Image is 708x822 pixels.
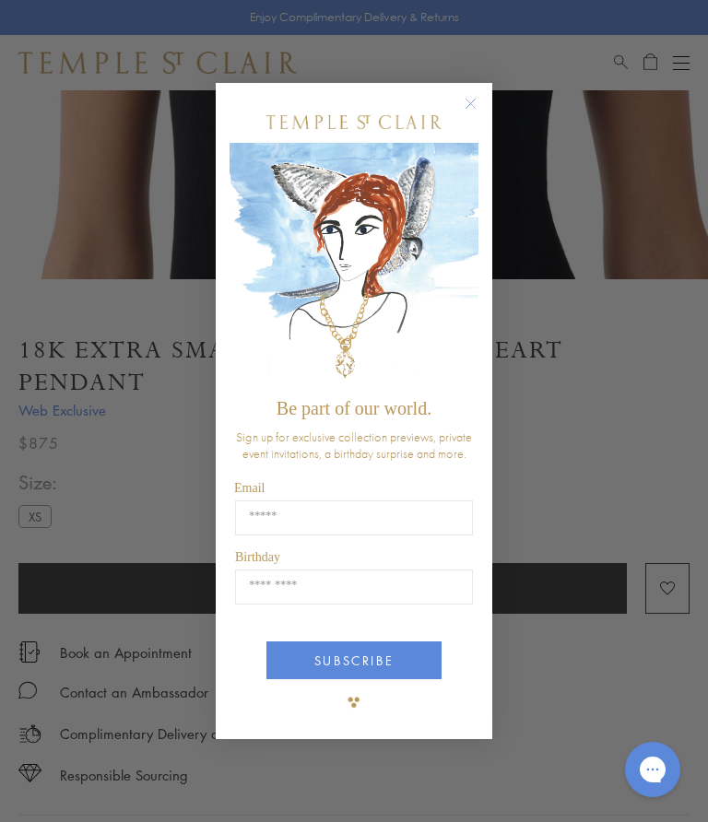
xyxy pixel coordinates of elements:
img: Temple St. Clair [266,115,442,129]
span: Sign up for exclusive collection previews, private event invitations, a birthday surprise and more. [236,429,472,462]
span: Email [234,481,265,495]
span: Birthday [235,550,280,564]
img: c4a9eb12-d91a-4d4a-8ee0-386386f4f338.jpeg [230,143,478,389]
button: Close dialog [468,101,491,124]
span: Be part of our world. [277,398,431,418]
iframe: Gorgias live chat messenger [616,735,690,804]
img: TSC [336,684,372,721]
button: SUBSCRIBE [266,641,442,679]
input: Email [235,500,473,535]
